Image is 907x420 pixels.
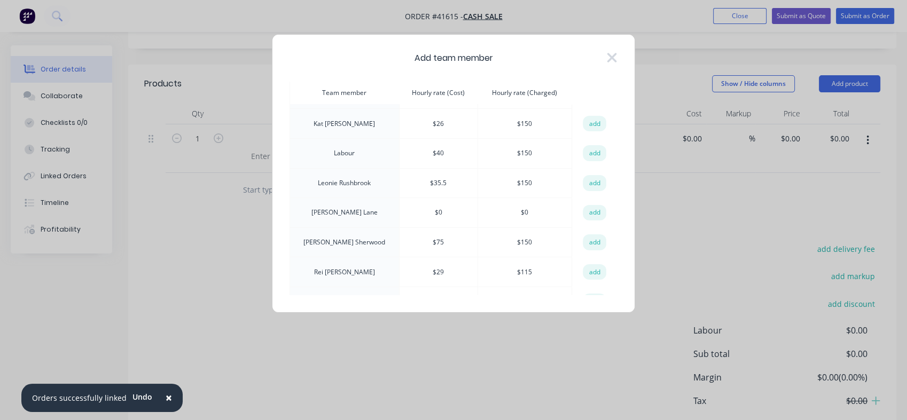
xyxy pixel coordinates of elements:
[399,138,478,168] td: $ 40
[399,82,478,105] th: Hourly rate (Cost)
[478,138,572,168] td: $ 150
[166,390,172,405] span: ×
[583,116,606,132] button: add
[583,175,606,191] button: add
[478,168,572,198] td: $ 150
[478,109,572,139] td: $ 150
[399,109,478,139] td: $ 26
[155,385,183,411] button: Close
[290,227,400,257] td: [PERSON_NAME] Sherwood
[478,287,572,319] td: $ 0
[478,227,572,257] td: $ 150
[583,234,606,250] button: add
[478,82,572,105] th: Hourly rate (Charged)
[290,198,400,228] td: [PERSON_NAME] Lane
[399,168,478,198] td: $ 35.5
[478,198,572,228] td: $ 0
[583,205,606,221] button: add
[399,198,478,228] td: $ 0
[290,287,400,319] td: [PERSON_NAME] [PERSON_NAME]
[127,389,158,405] button: Undo
[399,227,478,257] td: $ 75
[290,109,400,139] td: Kat [PERSON_NAME]
[290,257,400,287] td: Rei [PERSON_NAME]
[290,168,400,198] td: Leonie Rushbrook
[583,145,606,161] button: add
[478,257,572,287] td: $ 115
[583,264,606,280] button: add
[290,82,400,105] th: Team member
[32,392,127,403] div: Orders successfully linked
[399,257,478,287] td: $ 29
[583,294,606,310] button: add
[572,82,617,105] th: action
[415,52,493,65] span: Add team member
[399,287,478,319] td: $ 0
[290,138,400,168] td: Labour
